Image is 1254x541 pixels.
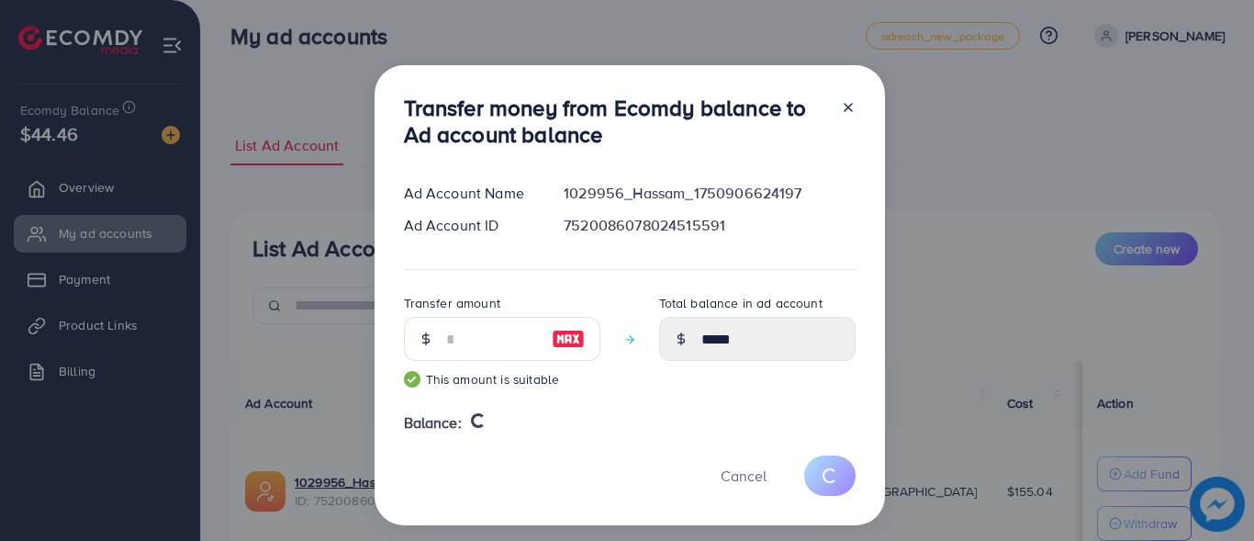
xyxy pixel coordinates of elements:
[389,215,550,236] div: Ad Account ID
[404,95,826,148] h3: Transfer money from Ecomdy balance to Ad account balance
[404,371,420,388] img: guide
[404,370,600,389] small: This amount is suitable
[549,215,869,236] div: 7520086078024515591
[404,294,500,312] label: Transfer amount
[549,183,869,204] div: 1029956_Hassam_1750906624197
[659,294,823,312] label: Total balance in ad account
[389,183,550,204] div: Ad Account Name
[552,328,585,350] img: image
[404,412,462,434] span: Balance:
[721,466,767,486] span: Cancel
[698,456,789,495] button: Cancel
